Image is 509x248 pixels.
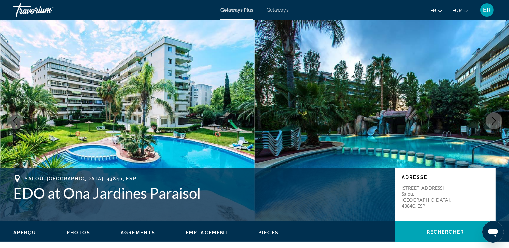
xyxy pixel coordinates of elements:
iframe: Bouton de lancement de la fenêtre de messagerie [482,221,504,243]
button: Pièces [258,230,279,236]
p: [STREET_ADDRESS] Salou, [GEOGRAPHIC_DATA], 43840, ESP [402,185,455,209]
span: fr [430,8,436,13]
p: Adresse [402,175,489,180]
span: Salou, [GEOGRAPHIC_DATA], 43840, ESP [25,176,136,181]
span: Rechercher [427,229,464,235]
h1: EDO at Ona Jardines Paraisol [13,184,388,202]
span: ER [483,7,491,13]
button: Aperçu [13,230,37,236]
button: Next image [486,112,502,129]
a: Getaways Plus [220,7,253,13]
button: Rechercher [395,221,496,242]
a: Travorium [13,1,80,19]
button: Photos [67,230,91,236]
button: Change currency [452,6,468,15]
button: Agréments [121,230,155,236]
button: User Menu [478,3,496,17]
span: EUR [452,8,462,13]
button: Previous image [7,112,23,129]
button: Emplacement [186,230,228,236]
button: Change language [430,6,442,15]
a: Getaways [267,7,289,13]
